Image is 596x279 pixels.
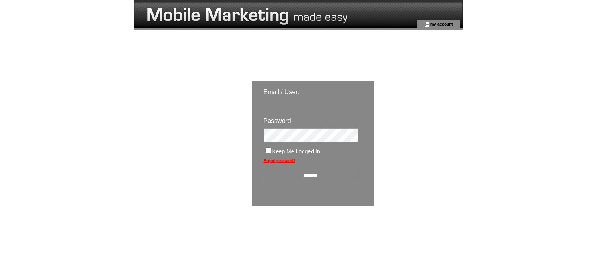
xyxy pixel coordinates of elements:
[397,225,436,235] img: transparent.png;jsessionid=9079D702BD68229AA0848CB3237C169C
[264,158,295,163] a: Forgot password?
[430,21,453,26] a: my account
[272,148,320,154] span: Keep Me Logged In
[424,21,430,28] img: account_icon.gif;jsessionid=9079D702BD68229AA0848CB3237C169C
[264,89,300,95] span: Email / User:
[264,117,293,124] span: Password:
